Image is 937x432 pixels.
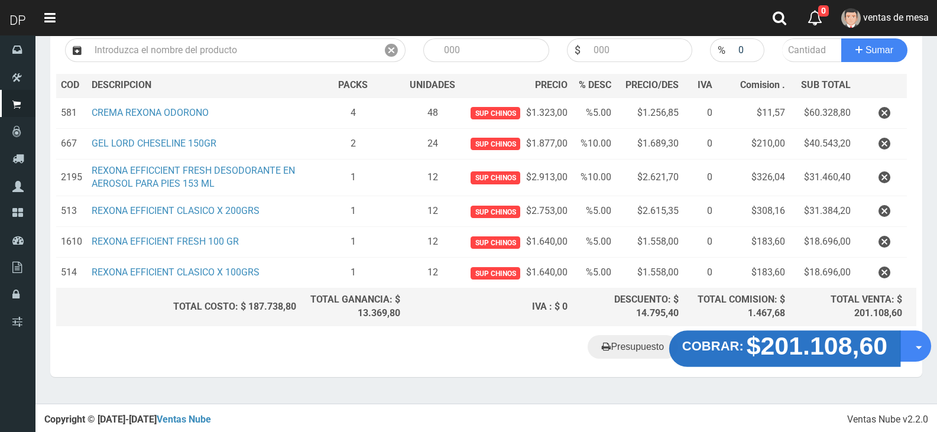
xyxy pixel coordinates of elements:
[616,98,683,129] td: $1.256,85
[579,79,611,90] span: % DESC
[588,335,678,359] a: Presupuesto
[56,159,87,196] td: 2195
[56,128,87,159] td: 667
[801,79,851,92] span: SUB TOTAL
[683,159,717,196] td: 0
[572,258,617,288] td: %5.00
[157,414,211,425] a: Ventas Nube
[790,227,855,258] td: $18.696,00
[841,38,907,62] button: Sumar
[301,258,406,288] td: 1
[717,159,790,196] td: $326,04
[61,300,296,314] div: TOTAL COSTO: $ 187.738,80
[460,227,572,258] td: $1.640,00
[577,293,679,320] div: DESCUENTO: $ 14.795,40
[616,258,683,288] td: $1.558,00
[717,258,790,288] td: $183,60
[56,258,87,288] td: 514
[471,138,520,150] span: Sup chinos
[572,128,617,159] td: %10.00
[790,258,855,288] td: $18.696,00
[306,293,401,320] div: TOTAL GANANCIA: $ 13.369,80
[572,159,617,196] td: %10.00
[301,74,406,98] th: PACKS
[92,205,260,216] a: REXONA EFFICIENT CLASICO X 200GRS
[460,159,572,196] td: $2.913,00
[698,79,712,90] span: IVA
[301,196,406,227] td: 1
[471,206,520,218] span: Sup chinos
[616,128,683,159] td: $1.689,30
[841,8,861,28] img: User Image
[790,196,855,227] td: $31.384,20
[567,38,588,62] div: $
[683,196,717,227] td: 0
[460,128,572,159] td: $1.877,00
[572,227,617,258] td: %5.00
[56,227,87,258] td: 1610
[405,196,460,227] td: 12
[790,128,855,159] td: $40.543,20
[535,79,568,92] span: PRECIO
[616,227,683,258] td: $1.558,00
[301,159,406,196] td: 1
[732,38,764,62] input: 000
[863,12,929,23] span: ventas de mesa
[790,98,855,129] td: $60.328,80
[683,258,717,288] td: 0
[405,128,460,159] td: 24
[717,227,790,258] td: $183,60
[710,38,732,62] div: %
[683,128,717,159] td: 0
[588,38,693,62] input: 000
[301,128,406,159] td: 2
[717,98,790,129] td: $11,57
[405,98,460,129] td: 48
[471,236,520,249] span: Sup chinos
[471,171,520,184] span: Sup chinos
[683,98,717,129] td: 0
[616,159,683,196] td: $2.621,70
[109,79,151,90] span: CRIPCION
[688,293,785,320] div: TOTAL COMISION: $ 1.467,68
[747,332,888,360] strong: $201.108,60
[683,227,717,258] td: 0
[471,107,520,119] span: Sup chinos
[460,196,572,227] td: $2.753,00
[717,196,790,227] td: $308,16
[92,165,295,190] a: REXONA EFFICCIENT FRESH DESODORANTE EN AEROSOL PARA PIES 153 ML
[572,98,617,129] td: %5.00
[717,128,790,159] td: $210,00
[56,196,87,227] td: 513
[56,74,87,98] th: COD
[301,98,406,129] td: 4
[89,38,378,62] input: Introduzca el nombre del producto
[471,267,520,280] span: Sup chinos
[790,159,855,196] td: $31.460,40
[438,38,549,62] input: 000
[460,98,572,129] td: $1.323,00
[740,79,785,90] span: Comision .
[92,267,260,278] a: REXONA EFFICIENT CLASICO X 100GRS
[847,413,928,427] div: Ventas Nube v2.2.0
[818,5,829,17] span: 0
[572,196,617,227] td: %5.00
[92,236,239,247] a: REXONA EFFICIENT FRESH 100 GR
[87,74,301,98] th: DES
[682,339,744,353] strong: COBRAR:
[301,227,406,258] td: 1
[92,107,209,118] a: CREMA REXONA ODORONO
[669,330,900,367] button: COBRAR: $201.108,60
[44,414,211,425] strong: Copyright © [DATE]-[DATE]
[616,196,683,227] td: $2.615,35
[405,258,460,288] td: 12
[56,98,87,129] td: 581
[795,293,902,320] div: TOTAL VENTA: $ 201.108,60
[405,74,460,98] th: UNIDADES
[92,138,216,149] a: GEL LORD CHESELINE 150GR
[782,38,842,62] input: Cantidad
[625,79,679,90] span: PRECIO/DES
[410,300,567,314] div: IVA : $ 0
[405,227,460,258] td: 12
[865,45,893,55] span: Sumar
